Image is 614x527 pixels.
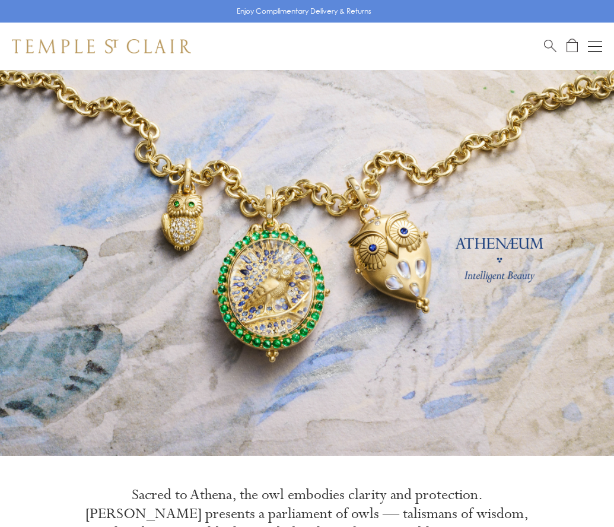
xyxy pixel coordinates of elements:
a: Search [544,39,556,53]
img: Temple St. Clair [12,39,191,53]
button: Open navigation [588,39,602,53]
p: Enjoy Complimentary Delivery & Returns [237,5,371,17]
a: Open Shopping Bag [567,39,578,53]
